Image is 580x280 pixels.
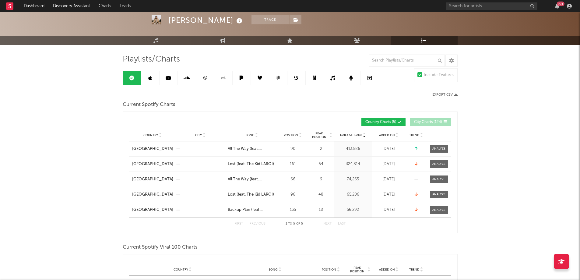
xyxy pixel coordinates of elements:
[336,176,371,183] div: 74,265
[132,192,173,198] a: [GEOGRAPHIC_DATA]
[374,176,404,183] div: [DATE]
[310,161,332,167] div: 54
[379,133,395,137] span: Added On
[279,176,307,183] div: 66
[228,192,274,198] div: Lost (feat. The Kid LAROI)
[432,93,458,97] button: Export CSV
[322,268,336,271] span: Position
[374,146,404,152] div: [DATE]
[246,133,255,137] span: Song
[340,133,362,137] span: Daily Streams
[228,207,276,213] a: Backup Plan (feat. [PERSON_NAME])
[409,268,419,271] span: Trend
[279,192,307,198] div: 96
[336,161,371,167] div: 324,814
[410,118,451,126] button: City Charts(124)
[557,2,564,6] div: 99 +
[132,176,173,183] a: [GEOGRAPHIC_DATA]
[278,220,311,228] div: 1 5 5
[123,101,175,108] span: Current Spotify Charts
[310,146,332,152] div: 2
[310,176,332,183] div: 6
[374,192,404,198] div: [DATE]
[228,161,276,167] a: Lost (feat. The Kid LAROI)
[174,268,188,271] span: Country
[374,161,404,167] div: [DATE]
[374,207,404,213] div: [DATE]
[288,222,292,225] span: to
[228,161,274,167] div: Lost (feat. The Kid LAROI)
[123,244,198,251] span: Current Spotify Viral 100 Charts
[228,146,276,152] a: All The Way (feat. [PERSON_NAME])
[132,146,173,152] a: [GEOGRAPHIC_DATA]
[296,222,300,225] span: of
[379,268,395,271] span: Added On
[249,222,265,225] button: Previous
[168,15,244,25] div: [PERSON_NAME]
[424,72,454,79] div: Include Features
[132,161,173,167] a: [GEOGRAPHIC_DATA]
[336,207,371,213] div: 56,292
[310,207,332,213] div: 18
[414,120,442,124] span: City Charts ( 124 )
[234,222,243,225] button: First
[132,207,173,213] a: [GEOGRAPHIC_DATA]
[338,222,346,225] button: Last
[336,192,371,198] div: 65,206
[195,133,202,137] span: City
[228,192,276,198] a: Lost (feat. The Kid LAROI)
[251,15,290,24] button: Track
[555,4,559,9] button: 99+
[279,146,307,152] div: 90
[323,222,332,225] button: Next
[336,146,371,152] div: 413,586
[310,192,332,198] div: 48
[361,118,406,126] button: Country Charts(5)
[310,132,329,139] span: Peak Position
[143,133,158,137] span: Country
[279,207,307,213] div: 135
[228,176,276,183] a: All The Way (feat. [PERSON_NAME])
[365,120,396,124] span: Country Charts ( 5 )
[284,133,298,137] span: Position
[369,55,445,67] input: Search Playlists/Charts
[348,266,367,273] span: Peak Position
[279,161,307,167] div: 161
[409,133,419,137] span: Trend
[446,2,537,10] input: Search for artists
[269,268,278,271] span: Song
[123,56,180,63] span: Playlists/Charts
